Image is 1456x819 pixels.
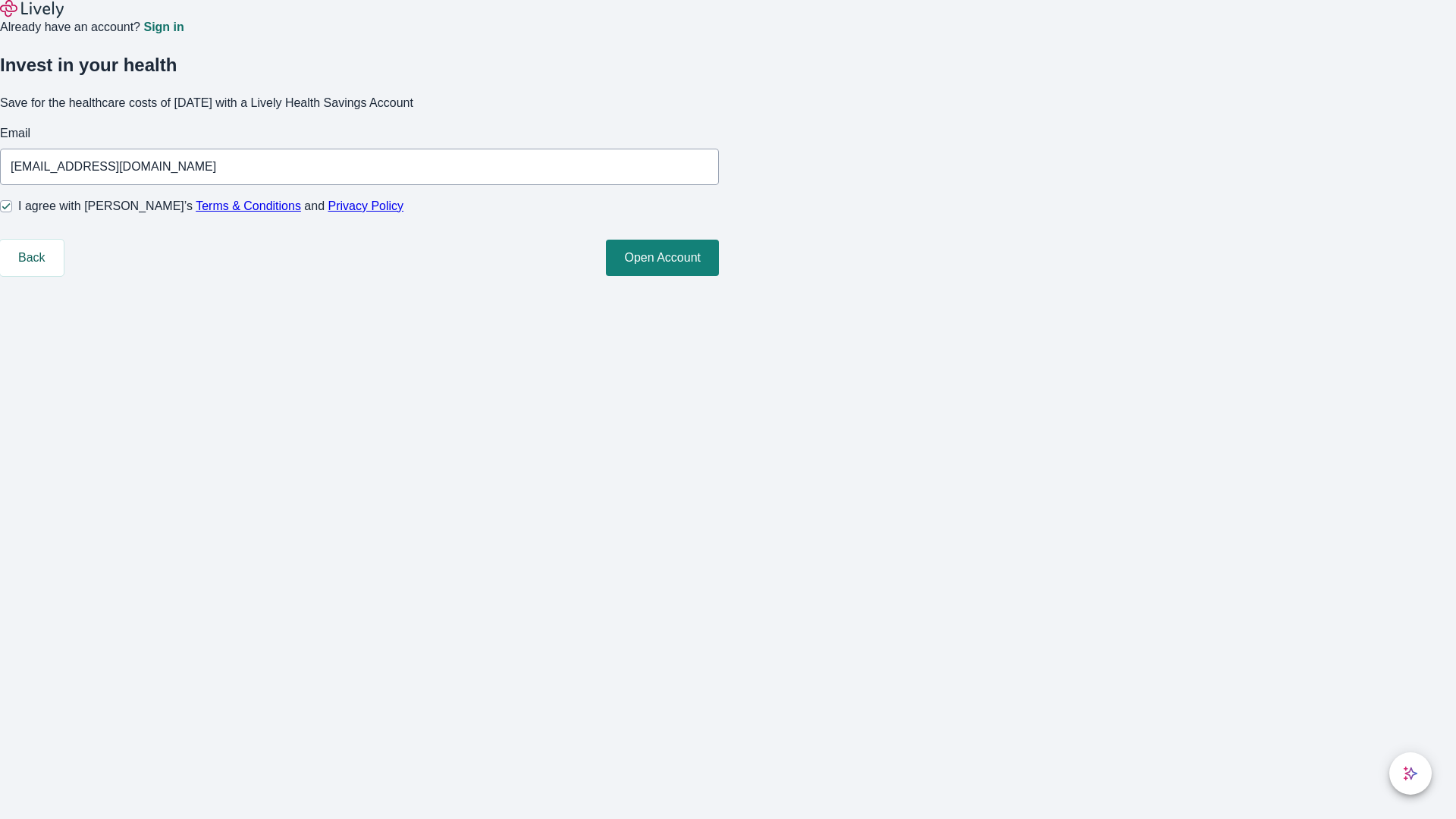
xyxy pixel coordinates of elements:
span: I agree with [PERSON_NAME]’s and [18,197,403,215]
a: Privacy Policy [328,199,404,212]
button: chat [1389,752,1432,795]
button: Open Account [606,240,719,276]
a: Terms & Conditions [196,199,301,212]
svg: Lively AI Assistant [1403,766,1418,781]
a: Sign in [143,21,184,33]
